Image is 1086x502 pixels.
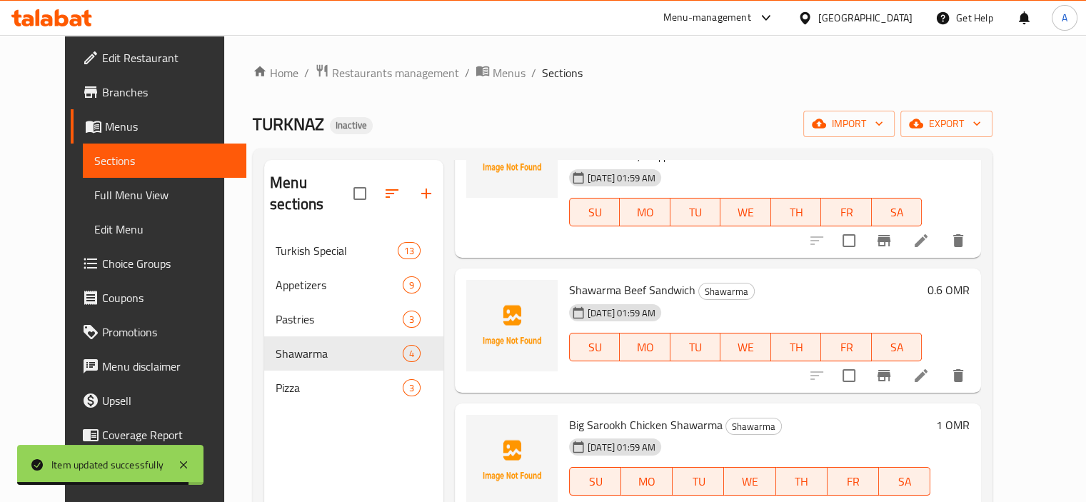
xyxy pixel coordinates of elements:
a: Branches [71,75,246,109]
nav: breadcrumb [253,64,992,82]
button: TH [771,198,821,226]
button: WE [720,198,770,226]
button: SU [569,198,620,226]
div: [GEOGRAPHIC_DATA] [818,10,912,26]
span: 3 [403,313,420,326]
span: Big Sarookh Chicken Shawarma [569,414,723,436]
div: Turkish Special13 [264,234,443,268]
a: Promotions [71,315,246,349]
a: Home [253,64,298,81]
button: TH [776,467,828,496]
a: Coverage Report [71,418,246,452]
span: 4 [403,347,420,361]
span: Promotions [102,323,235,341]
a: Menus [71,109,246,144]
button: FR [821,333,871,361]
div: Shawarma [725,418,782,435]
span: TURKNAZ [253,108,324,140]
span: Menus [105,118,235,135]
span: Restaurants management [332,64,459,81]
span: WE [726,337,765,358]
span: Menu disclaimer [102,358,235,375]
button: SU [569,467,621,496]
span: SA [878,337,916,358]
button: SA [879,467,930,496]
span: Shawarma Beef Sandwich [569,279,695,301]
a: Menu disclaimer [71,349,246,383]
a: Choice Groups [71,246,246,281]
span: Upsell [102,392,235,409]
a: Sections [83,144,246,178]
span: Shawarma [276,345,403,362]
span: TH [777,337,815,358]
button: import [803,111,895,137]
span: 9 [403,278,420,292]
li: / [465,64,470,81]
span: Edit Restaurant [102,49,235,66]
span: 3 [403,381,420,395]
span: MO [625,337,664,358]
div: items [398,242,421,259]
button: TH [771,333,821,361]
a: Coupons [71,281,246,315]
button: TU [673,467,724,496]
span: Select to update [834,226,864,256]
button: FR [821,198,871,226]
span: Edit Menu [94,221,235,238]
button: TU [670,333,720,361]
span: TU [676,337,715,358]
span: export [912,115,981,133]
button: FR [828,467,879,496]
span: [DATE] 01:59 AM [582,441,661,454]
button: SA [872,333,922,361]
span: Select all sections [345,179,375,209]
div: Item updated successfully [51,457,164,473]
span: Sort sections [375,176,409,211]
button: MO [620,333,670,361]
span: [DATE] 01:59 AM [582,171,661,185]
span: TH [777,202,815,223]
img: Shawarma Beef Sandwich [466,280,558,371]
button: export [900,111,992,137]
li: / [531,64,536,81]
span: TH [782,471,822,492]
span: Turkish Special [276,242,398,259]
li: / [304,64,309,81]
button: MO [620,198,670,226]
button: SA [872,198,922,226]
span: import [815,115,883,133]
span: Coverage Report [102,426,235,443]
span: Inactive [330,119,373,131]
div: Pizza3 [264,371,443,405]
span: Full Menu View [94,186,235,204]
span: FR [833,471,873,492]
div: Shawarma [698,283,755,300]
span: Select to update [834,361,864,391]
button: delete [941,224,975,258]
span: Sections [542,64,583,81]
button: Branch-specific-item [867,358,901,393]
div: Shawarma4 [264,336,443,371]
span: A [1062,10,1067,26]
span: Pizza [276,379,403,396]
span: Appetizers [276,276,403,293]
h6: 1 OMR [936,415,970,435]
span: Shawarma [699,283,754,300]
span: TU [678,471,718,492]
span: FR [827,337,865,358]
h6: 0.6 OMR [927,280,970,300]
button: TU [670,198,720,226]
span: TU [676,202,715,223]
span: 13 [398,244,420,258]
span: MO [625,202,664,223]
span: Sections [94,152,235,169]
nav: Menu sections [264,228,443,411]
button: WE [720,333,770,361]
span: [DATE] 01:59 AM [582,306,661,320]
a: Edit Restaurant [71,41,246,75]
button: Branch-specific-item [867,224,901,258]
div: items [403,379,421,396]
span: SU [575,202,614,223]
button: delete [941,358,975,393]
